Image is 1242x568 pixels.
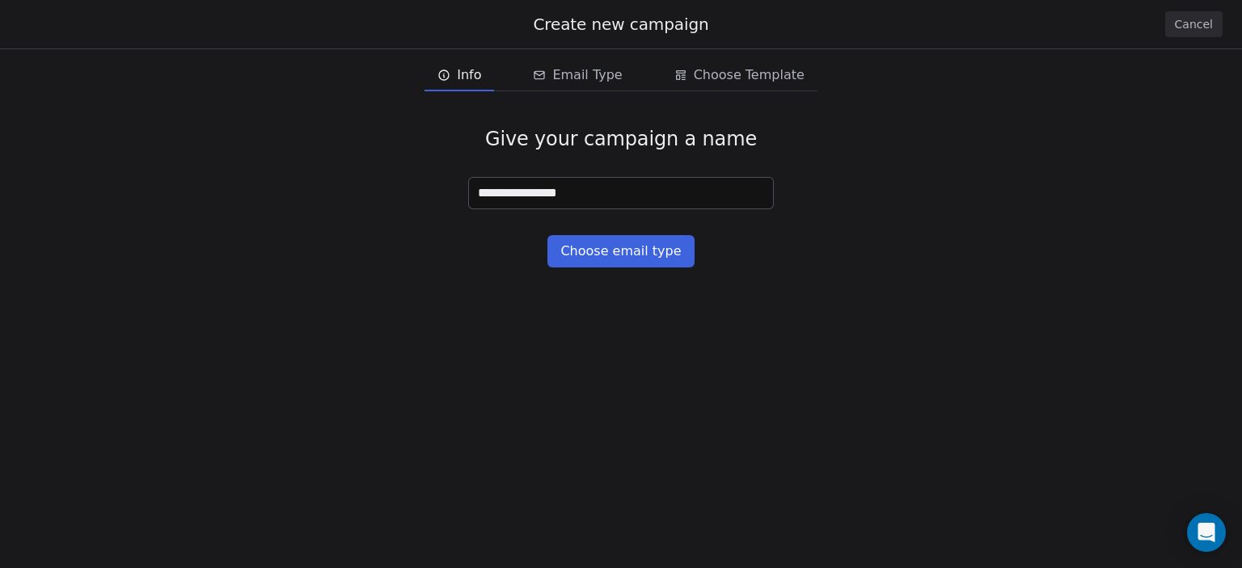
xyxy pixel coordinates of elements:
[425,59,817,91] div: email creation steps
[547,235,694,267] button: Choose email type
[485,127,757,151] span: Give your campaign a name
[552,65,622,85] span: Email Type
[1187,513,1226,552] div: Open Intercom Messenger
[1165,11,1223,37] button: Cancel
[19,13,1223,36] div: Create new campaign
[694,65,805,85] span: Choose Template
[457,65,481,85] span: Info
